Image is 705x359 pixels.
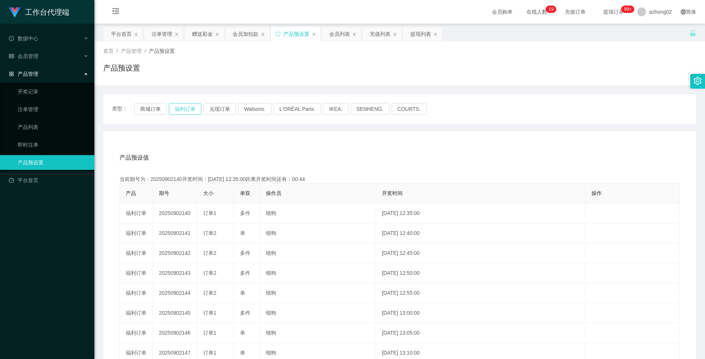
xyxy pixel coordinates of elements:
a: 即时注单 [18,137,88,152]
span: 订单1 [203,310,216,316]
td: 20250902141 [153,223,197,243]
span: 订单2 [203,270,216,276]
span: 单 [240,350,245,356]
span: 会员管理 [9,53,38,59]
i: 图标: check-circle-o [9,36,14,41]
span: 订单1 [203,330,216,336]
span: 订单2 [203,230,216,236]
h1: 工作台代理端 [25,0,69,24]
span: 单 [240,230,245,236]
button: L'ORÉAL Paris. [274,103,321,115]
i: 图标: table [9,54,14,59]
td: [DATE] 13:00:00 [376,303,586,323]
td: 20250902146 [153,323,197,343]
span: 操作员 [266,190,281,196]
span: 开奖时间 [382,190,403,196]
span: 产品 [126,190,136,196]
td: 20250902140 [153,204,197,223]
div: 提现列表 [410,27,431,41]
img: logo.9652507e.png [9,7,21,18]
i: 图标: global [681,9,686,14]
div: 充值列表 [370,27,390,41]
span: 操作 [591,190,602,196]
td: 福利订单 [120,243,153,263]
td: 细狗 [260,243,376,263]
div: 注单管理 [152,27,172,41]
div: 平台首页 [111,27,132,41]
button: SENHENG. [351,103,389,115]
div: 会员加扣款 [233,27,258,41]
i: 图标: menu-fold [103,0,128,24]
i: 图标: close [174,32,179,37]
span: 在线人数 [523,9,551,14]
td: 福利订单 [120,323,153,343]
span: 订单1 [203,350,216,356]
i: 图标: setting [694,77,702,85]
td: 20250902142 [153,243,197,263]
h1: 产品预设置 [103,62,140,73]
a: 产品列表 [18,120,88,134]
span: 充值订单 [561,9,589,14]
td: [DATE] 12:35:00 [376,204,586,223]
td: 细狗 [260,223,376,243]
td: 细狗 [260,204,376,223]
span: 单 [240,330,245,336]
div: 产品预设置 [284,27,309,41]
a: 图标: dashboard平台首页 [9,173,88,188]
td: 20250902144 [153,283,197,303]
span: 多件 [240,310,250,316]
p: 9 [551,6,553,13]
td: [DATE] 12:45:00 [376,243,586,263]
i: 图标: sync [275,31,281,37]
span: 首页 [103,48,114,54]
td: 福利订单 [120,303,153,323]
td: 福利订单 [120,283,153,303]
i: 图标: close [134,32,138,37]
td: [DATE] 13:05:00 [376,323,586,343]
i: 图标: unlock [690,30,696,37]
a: 注单管理 [18,102,88,117]
span: 单双 [240,190,250,196]
i: 图标: close [261,32,265,37]
span: 期号 [159,190,169,196]
span: 产品预设值 [119,153,149,162]
td: 福利订单 [120,263,153,283]
div: 当前期号为：20250902140开奖时间：[DATE] 12:35:00距离开奖时间还有：00:44 [119,175,680,183]
i: 图标: close [433,32,438,37]
td: 细狗 [260,323,376,343]
i: 图标: appstore-o [9,71,14,76]
td: 细狗 [260,263,376,283]
a: 开奖记录 [18,84,88,99]
button: IKEA. [323,103,348,115]
span: 多件 [240,250,250,256]
td: [DATE] 12:55:00 [376,283,586,303]
span: 多件 [240,270,250,276]
i: 图标: close [352,32,357,37]
td: 福利订单 [120,223,153,243]
button: 商城订单 [134,103,167,115]
td: [DATE] 12:50:00 [376,263,586,283]
sup: 1049 [621,6,634,13]
a: 产品预设置 [18,155,88,170]
div: 会员列表 [329,27,350,41]
td: [DATE] 12:40:00 [376,223,586,243]
div: 赠送彩金 [192,27,213,41]
i: 图标: close [312,32,316,37]
span: 数据中心 [9,35,38,41]
button: Watsons. [238,103,271,115]
i: 图标: close [215,32,219,37]
button: 福利订单 [169,103,201,115]
span: 订单2 [203,290,216,296]
span: 单 [240,290,245,296]
td: 细狗 [260,283,376,303]
i: 图标: close [393,32,397,37]
td: 福利订单 [120,204,153,223]
td: 20250902143 [153,263,197,283]
span: 产品管理 [9,71,38,77]
span: 订单1 [203,210,216,216]
td: 细狗 [260,303,376,323]
span: 产品预设置 [149,48,175,54]
span: 订单2 [203,250,216,256]
p: 1 [549,6,551,13]
span: / [145,48,146,54]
